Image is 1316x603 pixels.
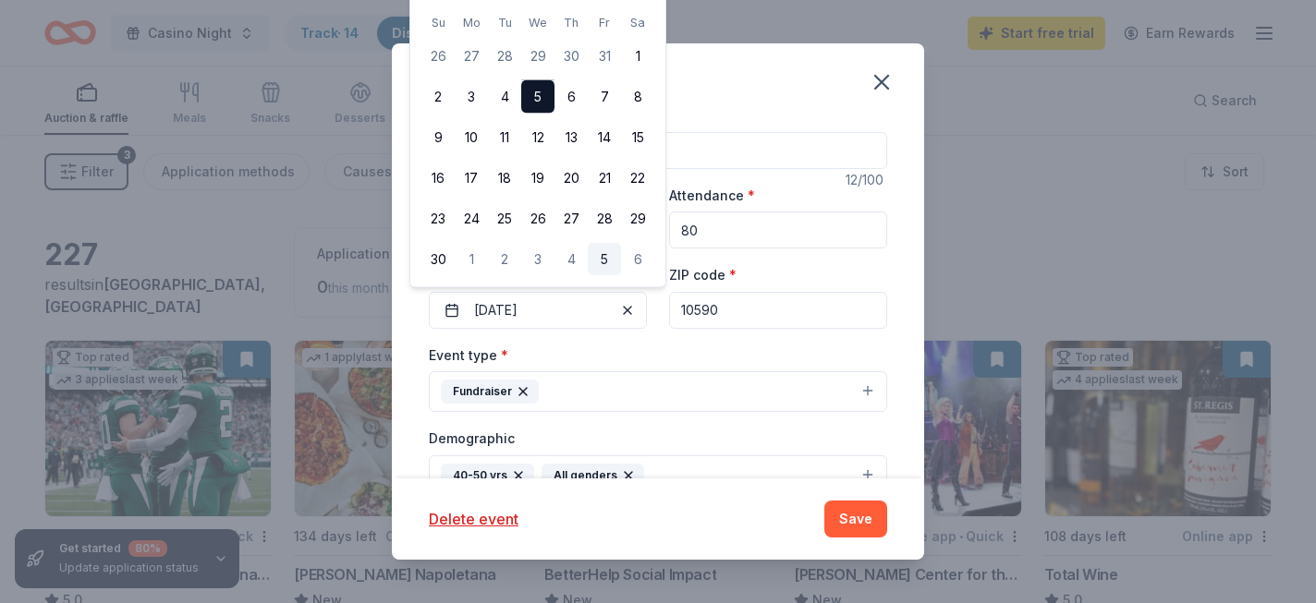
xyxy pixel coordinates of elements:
button: 6 [554,80,588,114]
button: 22 [621,162,654,195]
button: 5 [588,243,621,276]
th: Thursday [554,13,588,32]
button: 26 [521,202,554,235]
button: 14 [588,121,621,154]
button: 8 [621,80,654,114]
th: Tuesday [488,13,521,32]
button: 20 [554,162,588,195]
button: 16 [421,162,455,195]
button: 6 [621,243,654,276]
button: 29 [621,202,654,235]
button: 15 [621,121,654,154]
button: 27 [455,40,488,73]
button: 30 [421,243,455,276]
label: ZIP code [669,266,737,284]
button: 12 [521,121,554,154]
button: 24 [455,202,488,235]
div: All genders [542,464,644,488]
button: Save [824,500,887,537]
div: 12 /100 [846,169,887,191]
button: 28 [588,202,621,235]
button: [DATE] [429,292,647,329]
button: 5 [521,80,554,114]
button: 4 [554,243,588,276]
button: 18 [488,162,521,195]
button: 7 [588,80,621,114]
button: 9 [421,121,455,154]
button: 1 [621,40,654,73]
th: Saturday [621,13,654,32]
th: Friday [588,13,621,32]
button: Fundraiser [429,371,887,412]
button: 21 [588,162,621,195]
button: Delete event [429,508,518,530]
button: 3 [455,80,488,114]
button: 31 [588,40,621,73]
button: 10 [455,121,488,154]
button: 17 [455,162,488,195]
button: 29 [521,40,554,73]
button: 30 [554,40,588,73]
input: 12345 (U.S. only) [669,292,887,329]
th: Wednesday [521,13,554,32]
div: Fundraiser [441,380,539,404]
button: 3 [521,243,554,276]
button: 13 [554,121,588,154]
button: 40-50 yrsAll genders [429,455,887,496]
th: Monday [455,13,488,32]
button: 25 [488,202,521,235]
th: Sunday [421,13,455,32]
button: 1 [455,243,488,276]
button: 27 [554,202,588,235]
button: 4 [488,80,521,114]
button: 28 [488,40,521,73]
button: 2 [421,80,455,114]
label: Demographic [429,429,515,448]
label: Attendance [669,187,755,205]
button: 11 [488,121,521,154]
div: 40-50 yrs [441,464,534,488]
button: 19 [521,162,554,195]
button: 26 [421,40,455,73]
label: Event type [429,346,508,365]
button: 2 [488,243,521,276]
button: 23 [421,202,455,235]
input: 20 [669,211,887,248]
